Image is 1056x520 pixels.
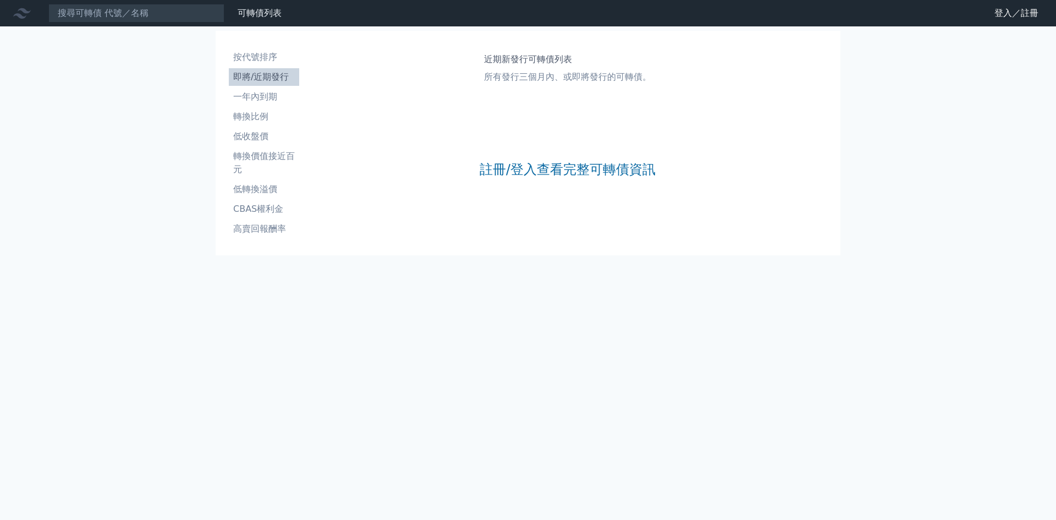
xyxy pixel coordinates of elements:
[986,4,1047,22] a: 登入／註冊
[229,130,299,143] li: 低收盤價
[229,108,299,125] a: 轉換比例
[229,222,299,236] li: 高賣回報酬率
[484,70,651,84] p: 所有發行三個月內、或即將發行的可轉債。
[229,88,299,106] a: 一年內到期
[229,150,299,176] li: 轉換價值接近百元
[229,68,299,86] a: 即將/近期發行
[229,147,299,178] a: 轉換價值接近百元
[484,53,651,66] h1: 近期新發行可轉債列表
[229,128,299,145] a: 低收盤價
[229,90,299,103] li: 一年內到期
[229,180,299,198] a: 低轉換溢價
[229,220,299,238] a: 高賣回報酬率
[229,202,299,216] li: CBAS權利金
[229,51,299,64] li: 按代號排序
[229,70,299,84] li: 即將/近期發行
[229,200,299,218] a: CBAS權利金
[229,110,299,123] li: 轉換比例
[229,48,299,66] a: 按代號排序
[238,8,282,18] a: 可轉債列表
[229,183,299,196] li: 低轉換溢價
[48,4,224,23] input: 搜尋可轉債 代號／名稱
[480,161,656,178] a: 註冊/登入查看完整可轉債資訊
